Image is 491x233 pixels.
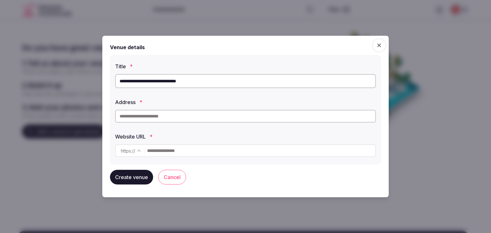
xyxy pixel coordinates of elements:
button: Cancel [158,170,186,184]
label: Title [115,64,376,69]
label: Address [115,100,376,105]
button: Create venue [110,170,153,184]
h2: Venue details [110,43,145,51]
label: Website URL [115,134,376,139]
